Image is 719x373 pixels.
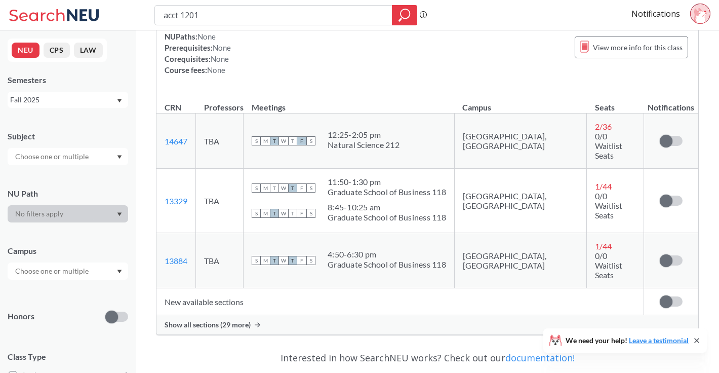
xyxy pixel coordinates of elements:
[197,32,216,41] span: None
[270,209,279,218] span: T
[505,352,575,364] a: documentation!
[8,311,34,322] p: Honors
[288,136,297,145] span: T
[595,131,622,160] span: 0/0 Waitlist Seats
[261,136,270,145] span: M
[595,181,612,191] span: 1 / 44
[74,43,103,58] button: LAW
[328,187,446,197] div: Graduate School of Business 118
[252,183,261,193] span: S
[288,209,297,218] span: T
[297,256,306,265] span: F
[117,155,122,159] svg: Dropdown arrow
[454,233,587,288] td: [GEOGRAPHIC_DATA], [GEOGRAPHIC_DATA]
[629,336,689,345] a: Leave a testimonial
[252,136,261,145] span: S
[244,92,455,114] th: Meetings
[328,140,400,150] div: Natural Science 212
[252,209,261,218] span: S
[8,131,128,142] div: Subject
[328,212,446,222] div: Graduate School of Business 118
[328,130,400,140] div: 12:25 - 2:05 pm
[165,102,181,113] div: CRN
[392,5,417,25] div: magnifying glass
[211,54,229,63] span: None
[306,209,315,218] span: S
[454,92,587,114] th: Campus
[44,43,70,58] button: CPS
[213,43,231,52] span: None
[165,136,187,146] a: 14647
[156,288,644,315] td: New available sections
[595,122,612,131] span: 2 / 36
[8,351,128,362] span: Class Type
[288,183,297,193] span: T
[261,183,270,193] span: M
[644,92,698,114] th: Notifications
[8,263,128,280] div: Dropdown arrow
[196,92,244,114] th: Professors
[252,256,261,265] span: S
[196,233,244,288] td: TBA
[270,183,279,193] span: T
[10,265,95,277] input: Choose one or multiple
[12,43,39,58] button: NEU
[328,177,446,187] div: 11:50 - 1:30 pm
[156,343,699,372] div: Interested in how SearchNEU works? Check out our
[8,92,128,108] div: Fall 2025Dropdown arrow
[306,183,315,193] span: S
[196,169,244,233] td: TBA
[196,114,244,169] td: TBA
[165,320,251,329] span: Show all sections (29 more)
[8,188,128,199] div: NU Path
[165,31,231,76] div: NUPaths: Prerequisites: Corequisites: Course fees:
[8,74,128,86] div: Semesters
[595,191,622,220] span: 0/0 Waitlist Seats
[306,136,315,145] span: S
[328,202,446,212] div: 8:45 - 10:25 am
[297,136,306,145] span: F
[587,92,644,114] th: Seats
[261,209,270,218] span: M
[261,256,270,265] span: M
[328,259,446,270] div: Graduate School of Business 118
[328,249,446,259] div: 4:50 - 6:30 pm
[8,148,128,165] div: Dropdown arrow
[279,256,288,265] span: W
[10,151,95,163] input: Choose one or multiple
[270,136,279,145] span: T
[297,183,306,193] span: F
[279,136,288,145] span: W
[207,65,225,74] span: None
[297,209,306,218] span: F
[8,245,128,256] div: Campus
[398,8,411,22] svg: magnifying glass
[306,256,315,265] span: S
[593,41,683,54] span: View more info for this class
[117,212,122,216] svg: Dropdown arrow
[156,315,698,334] div: Show all sections (29 more)
[595,251,622,280] span: 0/0 Waitlist Seats
[117,99,122,103] svg: Dropdown arrow
[279,183,288,193] span: W
[566,337,689,344] span: We need your help!
[631,8,680,19] a: Notifications
[288,256,297,265] span: T
[279,209,288,218] span: W
[8,205,128,222] div: Dropdown arrow
[165,196,187,206] a: 13329
[117,270,122,274] svg: Dropdown arrow
[165,256,187,266] a: 13884
[454,169,587,233] td: [GEOGRAPHIC_DATA], [GEOGRAPHIC_DATA]
[10,94,116,105] div: Fall 2025
[454,114,587,169] td: [GEOGRAPHIC_DATA], [GEOGRAPHIC_DATA]
[163,7,385,24] input: Class, professor, course number, "phrase"
[270,256,279,265] span: T
[595,241,612,251] span: 1 / 44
